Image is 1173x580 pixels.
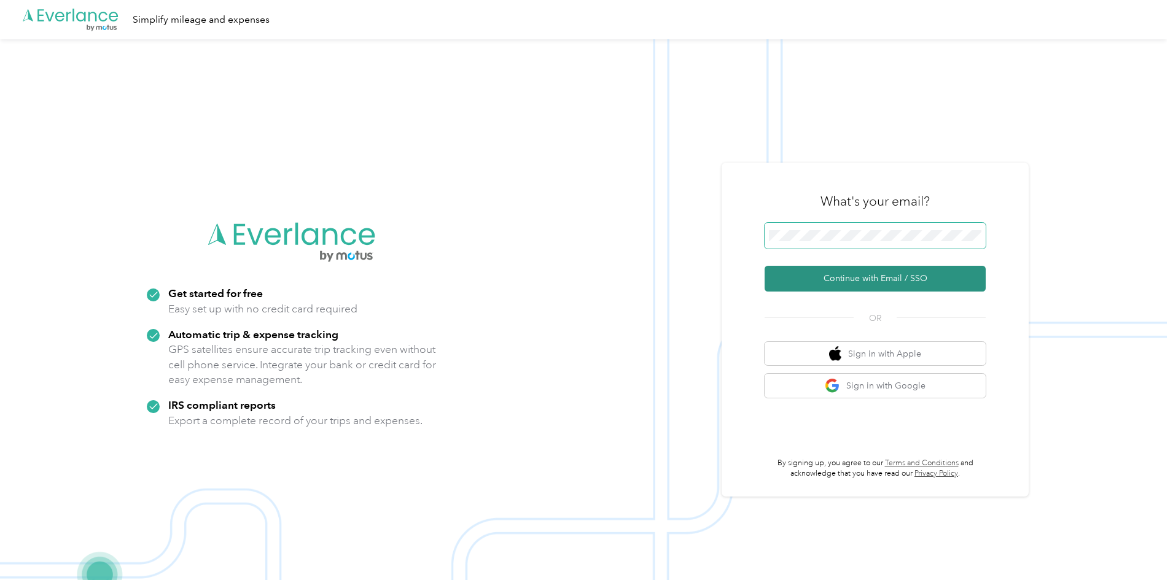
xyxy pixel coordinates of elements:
[168,413,423,428] p: Export a complete record of your trips and expenses.
[765,374,986,398] button: google logoSign in with Google
[854,312,897,325] span: OR
[168,287,263,300] strong: Get started for free
[168,398,276,411] strong: IRS compliant reports
[168,301,357,317] p: Easy set up with no credit card required
[829,346,841,362] img: apple logo
[825,378,840,393] img: google logo
[820,193,930,210] h3: What's your email?
[765,266,986,292] button: Continue with Email / SSO
[133,12,270,28] div: Simplify mileage and expenses
[914,469,958,478] a: Privacy Policy
[885,458,959,468] a: Terms and Conditions
[765,458,986,479] p: By signing up, you agree to our and acknowledge that you have read our .
[168,342,437,387] p: GPS satellites ensure accurate trip tracking even without cell phone service. Integrate your bank...
[168,328,338,341] strong: Automatic trip & expense tracking
[765,342,986,366] button: apple logoSign in with Apple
